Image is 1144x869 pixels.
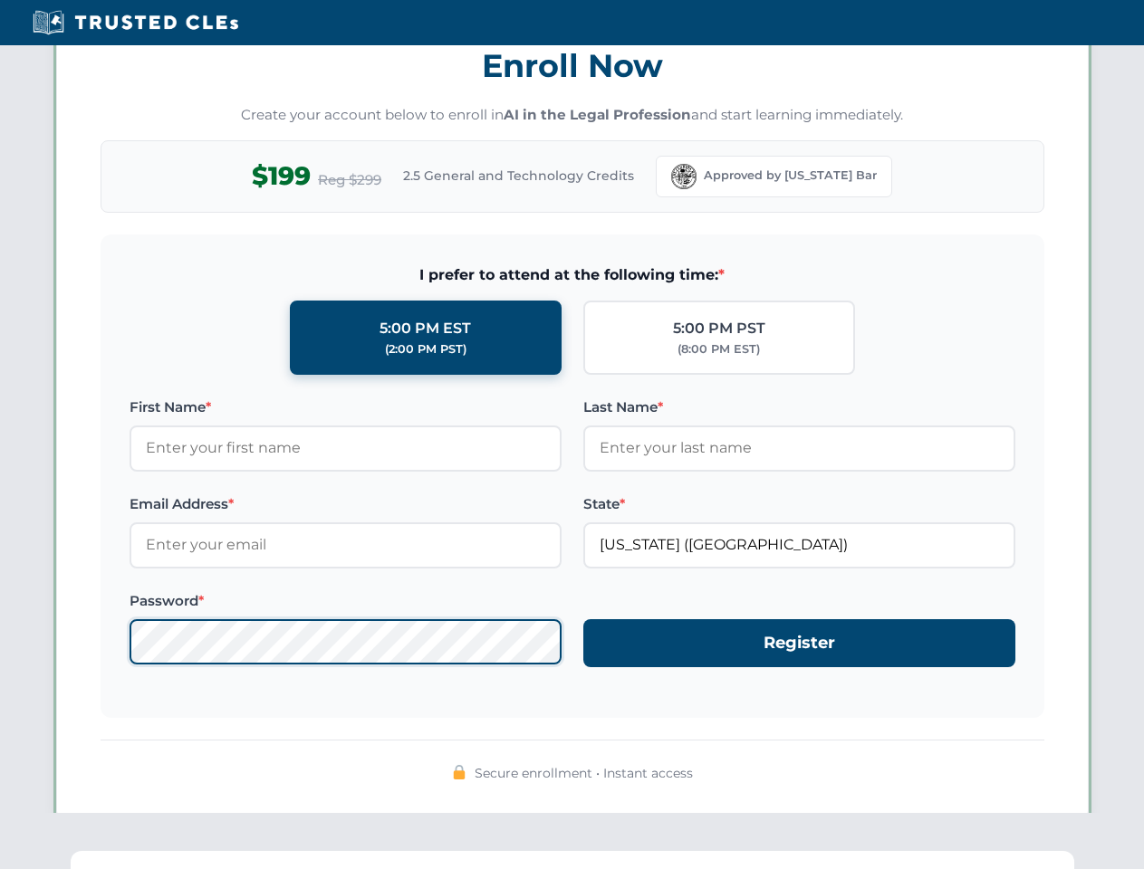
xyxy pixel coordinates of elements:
[452,765,466,779] img: 🔒
[583,425,1015,471] input: Enter your last name
[583,396,1015,418] label: Last Name
[101,105,1044,126] p: Create your account below to enroll in and start learning immediately.
[130,493,562,515] label: Email Address
[673,317,765,340] div: 5:00 PM PST
[27,9,244,36] img: Trusted CLEs
[671,164,697,189] img: Florida Bar
[678,340,760,358] div: (8:00 PM EST)
[130,263,1015,287] span: I prefer to attend at the following time:
[504,106,691,123] strong: AI in the Legal Profession
[130,590,562,612] label: Password
[318,169,381,191] span: Reg $299
[130,425,562,471] input: Enter your first name
[101,37,1044,94] h3: Enroll Now
[252,156,311,196] span: $199
[583,493,1015,515] label: State
[403,166,634,186] span: 2.5 General and Technology Credits
[130,396,562,418] label: First Name
[475,763,693,783] span: Secure enrollment • Instant access
[130,522,562,568] input: Enter your email
[583,522,1015,568] input: Florida (FL)
[704,167,877,185] span: Approved by [US_STATE] Bar
[583,619,1015,667] button: Register
[380,317,471,340] div: 5:00 PM EST
[385,340,466,358] div: (2:00 PM PST)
